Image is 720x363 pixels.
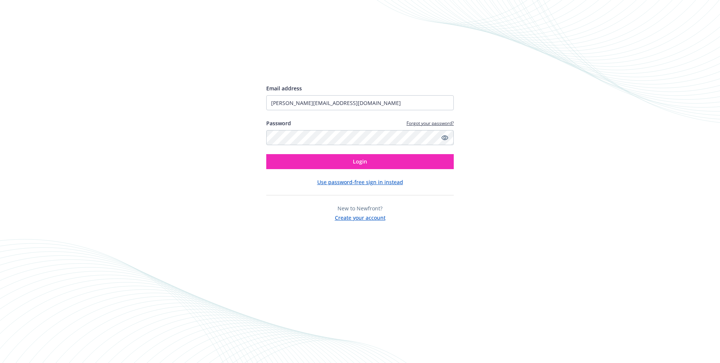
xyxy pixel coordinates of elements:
[266,119,291,127] label: Password
[266,154,454,169] button: Login
[317,178,403,186] button: Use password-free sign in instead
[337,205,382,212] span: New to Newfront?
[266,95,454,110] input: Enter your email
[353,158,367,165] span: Login
[266,57,337,70] img: Newfront logo
[266,130,454,145] input: Enter your password
[335,212,385,222] button: Create your account
[406,120,454,126] a: Forgot your password?
[266,85,302,92] span: Email address
[440,133,449,142] a: Show password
